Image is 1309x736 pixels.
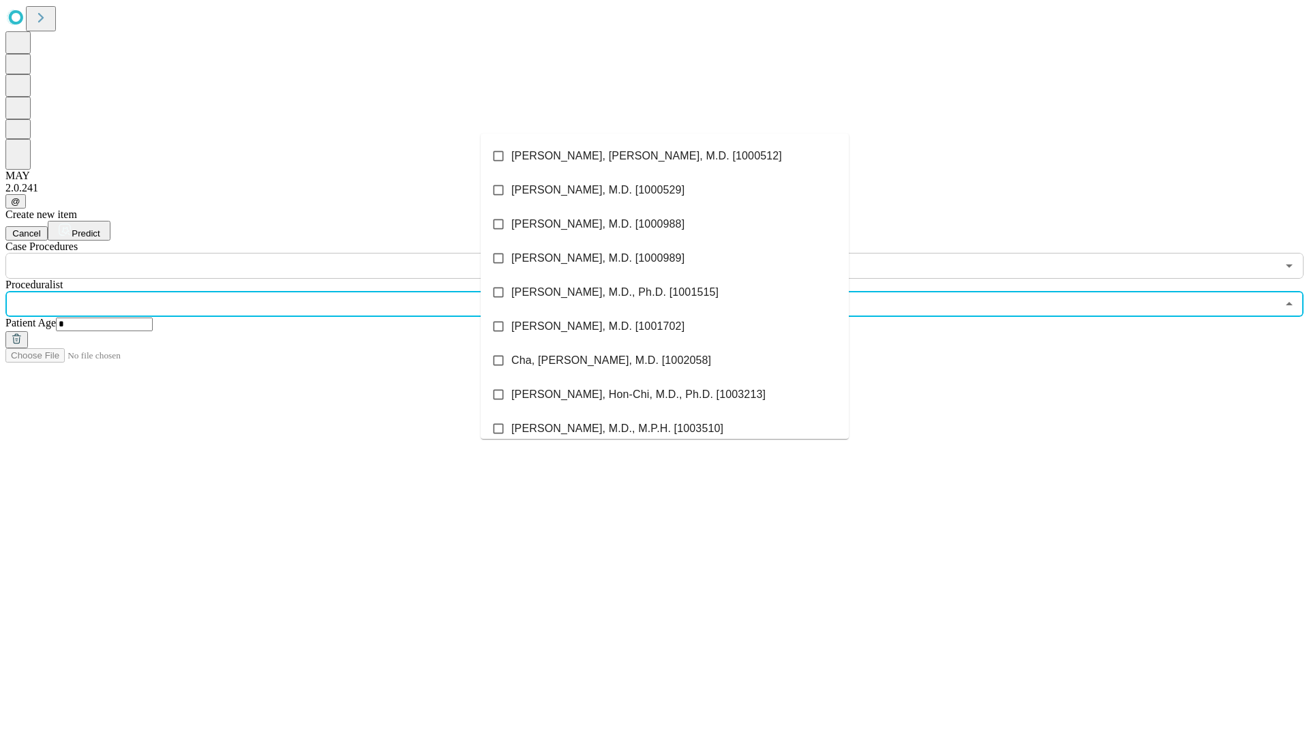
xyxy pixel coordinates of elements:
[5,317,56,328] span: Patient Age
[511,216,684,232] span: [PERSON_NAME], M.D. [1000988]
[511,284,719,301] span: [PERSON_NAME], M.D., Ph.D. [1001515]
[511,182,684,198] span: [PERSON_NAME], M.D. [1000529]
[5,170,1304,182] div: MAY
[5,194,26,209] button: @
[48,221,110,241] button: Predict
[5,241,78,252] span: Scheduled Procedure
[5,279,63,290] span: Proceduralist
[11,196,20,206] span: @
[72,228,100,239] span: Predict
[511,318,684,335] span: [PERSON_NAME], M.D. [1001702]
[511,250,684,266] span: [PERSON_NAME], M.D. [1000989]
[12,228,41,239] span: Cancel
[511,386,766,403] span: [PERSON_NAME], Hon-Chi, M.D., Ph.D. [1003213]
[1280,294,1299,313] button: Close
[511,148,782,164] span: [PERSON_NAME], [PERSON_NAME], M.D. [1000512]
[511,352,711,369] span: Cha, [PERSON_NAME], M.D. [1002058]
[5,182,1304,194] div: 2.0.241
[5,226,48,241] button: Cancel
[5,209,77,220] span: Create new item
[511,420,723,437] span: [PERSON_NAME], M.D., M.P.H. [1003510]
[1280,256,1299,275] button: Open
